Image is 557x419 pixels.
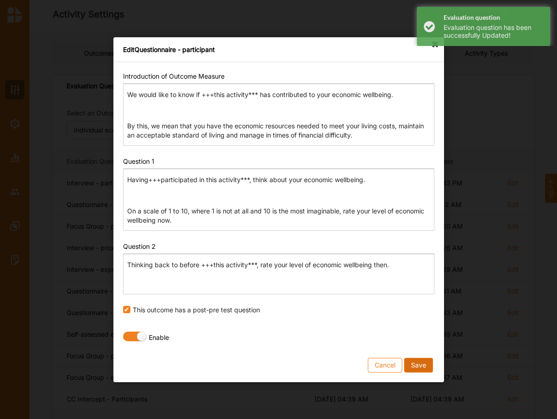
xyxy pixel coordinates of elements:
[123,242,156,250] label: Question 2
[404,357,433,372] button: Save
[123,84,434,146] div: Editor editing area: main. Press Alt+0 for help.
[127,175,430,184] p: Having+++participated in this activity***, think about your economic wellbeing.
[149,333,169,343] label: Enable
[444,24,543,40] div: Evaluation question has been successfully Updated!
[123,254,434,294] div: Editor editing area: main. Press Alt+0 for help.
[444,14,543,22] h4: Evaluation question
[368,357,402,372] button: Cancel
[123,157,154,165] label: Question 1
[123,72,225,80] label: Introduction of Outcome Measure
[127,121,430,139] p: By this, we mean that you have the economic resources needed to meet your living costs, maintain ...
[127,206,430,224] p: On a scale of 1 to 10, where 1 is not at all and 10 is the most imaginable, rate your level of ec...
[127,90,430,99] p: We would like to know if +++this activity*** has contributed to your economic wellbeing.
[127,260,430,288] p: Thinking back to before +++this activity***, rate your level of economic wellbeing then.
[123,169,434,231] div: Editor editing area: main. Press Alt+0 for help.
[113,37,444,62] div: Edit Questionnaire - participant
[123,305,434,314] div: This outcome has a post-pre test question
